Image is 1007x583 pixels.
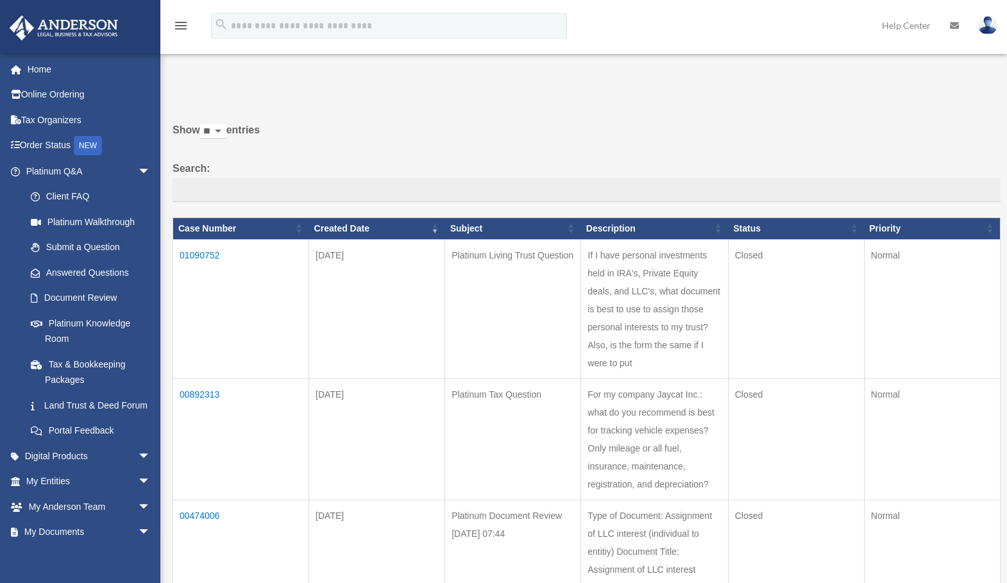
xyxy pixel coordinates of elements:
td: Closed [728,378,864,500]
a: Online Ordering [9,82,170,108]
td: Normal [864,239,1000,378]
a: Portal Feedback [18,418,164,444]
i: search [214,17,228,31]
label: Show entries [173,121,1001,152]
td: Normal [864,378,1000,500]
img: Anderson Advisors Platinum Portal [6,15,122,40]
th: Description: activate to sort column ascending [581,217,728,239]
select: Showentries [200,124,226,139]
th: Created Date: activate to sort column ascending [309,217,445,239]
a: Order StatusNEW [9,133,170,159]
td: 01090752 [173,239,309,378]
input: Search: [173,178,1001,202]
td: If I have personal investments held in IRA's, Private Equity deals, and LLC's, what document is b... [581,239,728,378]
span: arrow_drop_down [138,158,164,185]
th: Priority: activate to sort column ascending [864,217,1000,239]
a: menu [173,22,189,33]
td: Closed [728,239,864,378]
th: Case Number: activate to sort column ascending [173,217,309,239]
span: arrow_drop_down [138,469,164,495]
a: My Entitiesarrow_drop_down [9,469,170,494]
a: My Anderson Teamarrow_drop_down [9,494,170,520]
td: For my company Jaycat Inc.: what do you recommend is best for tracking vehicle expenses? Only mil... [581,378,728,500]
a: Document Review [18,285,164,311]
a: Tax Organizers [9,107,170,133]
th: Subject: activate to sort column ascending [445,217,581,239]
a: Client FAQ [18,184,164,210]
a: Answered Questions [18,260,157,285]
div: NEW [74,136,102,155]
a: Platinum Walkthrough [18,209,164,235]
label: Search: [173,160,1001,202]
a: Submit a Question [18,235,164,260]
i: menu [173,18,189,33]
td: Platinum Tax Question [445,378,581,500]
span: arrow_drop_down [138,443,164,469]
span: arrow_drop_down [138,520,164,546]
td: [DATE] [309,378,445,500]
th: Status: activate to sort column ascending [728,217,864,239]
a: Land Trust & Deed Forum [18,393,164,418]
td: Platinum Living Trust Question [445,239,581,378]
a: My Documentsarrow_drop_down [9,520,170,545]
a: Platinum Q&Aarrow_drop_down [9,158,164,184]
span: arrow_drop_down [138,494,164,520]
a: Home [9,56,170,82]
td: [DATE] [309,239,445,378]
a: Digital Productsarrow_drop_down [9,443,170,469]
a: Tax & Bookkeeping Packages [18,351,164,393]
td: 00892313 [173,378,309,500]
a: Platinum Knowledge Room [18,310,164,351]
img: User Pic [978,16,997,35]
